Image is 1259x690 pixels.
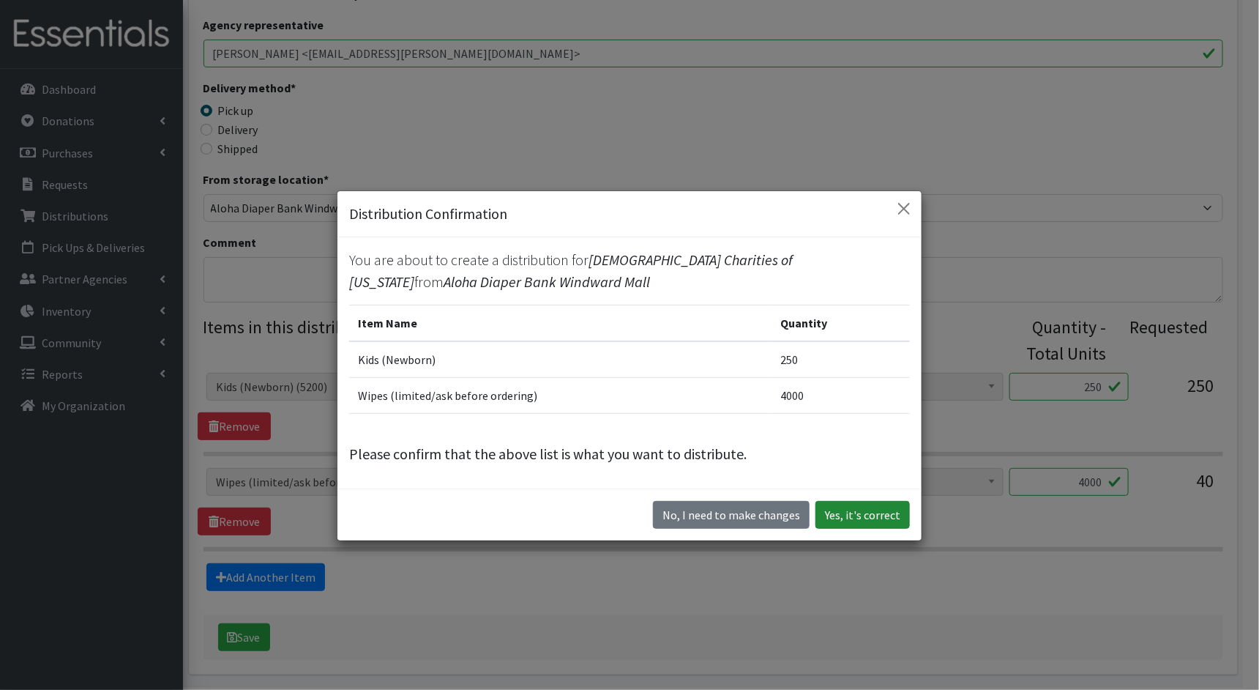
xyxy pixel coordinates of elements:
th: Item Name [349,305,772,341]
span: [DEMOGRAPHIC_DATA] Charities of [US_STATE] [349,251,793,291]
th: Quantity [772,305,910,341]
button: Close [892,197,916,220]
button: No I need to make changes [653,501,810,529]
td: 4000 [772,377,910,413]
h5: Distribution Confirmation [349,203,507,225]
p: You are about to create a distribution for from [349,249,910,293]
td: Wipes (limited/ask before ordering) [349,377,772,413]
span: Aloha Diaper Bank Windward Mall [444,272,650,291]
td: 250 [772,341,910,378]
p: Please confirm that the above list is what you want to distribute. [349,443,910,465]
button: Yes, it's correct [815,501,910,529]
td: Kids (Newborn) [349,341,772,378]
